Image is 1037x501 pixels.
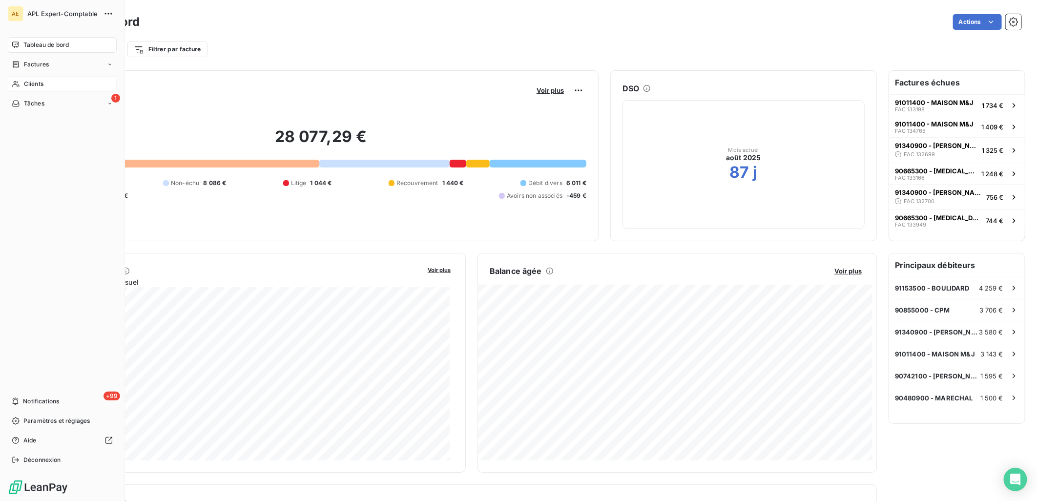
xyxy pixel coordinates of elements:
[8,433,117,448] a: Aide
[889,137,1025,163] button: 91340900 - [PERSON_NAME]FAC 1326991 325 €
[904,151,935,157] span: FAC 132699
[311,179,332,188] span: 1 044 €
[24,80,43,88] span: Clients
[895,328,979,336] span: 91340900 - [PERSON_NAME]
[8,480,68,495] img: Logo LeanPay
[203,179,226,188] span: 8 086 €
[889,163,1025,184] button: 90665300 - [MEDICAL_DATA]FAC 1331661 248 €
[104,392,120,400] span: +99
[729,163,749,182] h2: 87
[528,179,562,188] span: Débit divers
[895,175,925,181] span: FAC 133166
[981,123,1003,131] span: 1 409 €
[895,350,975,358] span: 91011400 - MAISON M&J
[8,37,117,53] a: Tableau de bord
[507,191,562,200] span: Avoirs non associés
[726,153,761,163] span: août 2025
[953,14,1002,30] button: Actions
[428,267,451,273] span: Voir plus
[895,128,926,134] span: FAC 134765
[291,179,307,188] span: Litige
[534,86,567,95] button: Voir plus
[425,265,454,274] button: Voir plus
[980,372,1003,380] span: 1 595 €
[981,170,1003,178] span: 1 248 €
[8,57,117,72] a: Factures
[895,284,970,292] span: 91153500 - BOULIDARD
[566,179,586,188] span: 6 011 €
[895,222,926,228] span: FAC 133949
[622,83,639,94] h6: DSO
[979,328,1003,336] span: 3 580 €
[537,86,564,94] span: Voir plus
[982,146,1003,154] span: 1 325 €
[982,102,1003,109] span: 1 734 €
[986,217,1003,225] span: 744 €
[23,436,37,445] span: Aide
[396,179,438,188] span: Recouvrement
[127,42,207,57] button: Filtrer par facture
[490,265,542,277] h6: Balance âgée
[442,179,464,188] span: 1 440 €
[979,284,1003,292] span: 4 259 €
[895,142,978,149] span: 91340900 - [PERSON_NAME]
[566,191,586,200] span: -459 €
[24,99,44,108] span: Tâches
[895,214,982,222] span: 90665300 - [MEDICAL_DATA]
[895,306,950,314] span: 90855000 - CPM
[1004,468,1027,491] div: Open Intercom Messenger
[23,417,90,425] span: Paramètres et réglages
[889,184,1025,209] button: 91340900 - [PERSON_NAME]FAC 132700756 €
[55,277,421,287] span: Chiffre d'affaires mensuel
[8,96,117,111] a: 1Tâches
[980,394,1003,402] span: 1 500 €
[979,306,1003,314] span: 3 706 €
[8,76,117,92] a: Clients
[831,267,865,275] button: Voir plus
[55,127,586,156] h2: 28 077,29 €
[171,179,199,188] span: Non-échu
[889,71,1025,94] h6: Factures échues
[986,193,1003,201] span: 756 €
[895,106,925,112] span: FAC 133198
[895,394,973,402] span: 90480900 - MARECHAL
[980,350,1003,358] span: 3 143 €
[889,116,1025,137] button: 91011400 - MAISON M&JFAC 1347651 409 €
[895,99,974,106] span: 91011400 - MAISON M&J
[834,267,862,275] span: Voir plus
[8,6,23,21] div: AE
[889,209,1025,231] button: 90665300 - [MEDICAL_DATA]FAC 133949744 €
[728,147,759,153] span: Mois actuel
[895,167,977,175] span: 90665300 - [MEDICAL_DATA]
[27,10,98,18] span: APL Expert-Comptable
[23,41,69,49] span: Tableau de bord
[23,456,61,464] span: Déconnexion
[889,94,1025,116] button: 91011400 - MAISON M&JFAC 1331981 734 €
[904,198,934,204] span: FAC 132700
[23,397,59,406] span: Notifications
[24,60,49,69] span: Factures
[8,413,117,429] a: Paramètres et réglages
[895,188,982,196] span: 91340900 - [PERSON_NAME]
[895,120,974,128] span: 91011400 - MAISON M&J
[889,253,1025,277] h6: Principaux débiteurs
[753,163,758,182] h2: j
[895,372,980,380] span: 90742100 - [PERSON_NAME]
[111,94,120,103] span: 1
